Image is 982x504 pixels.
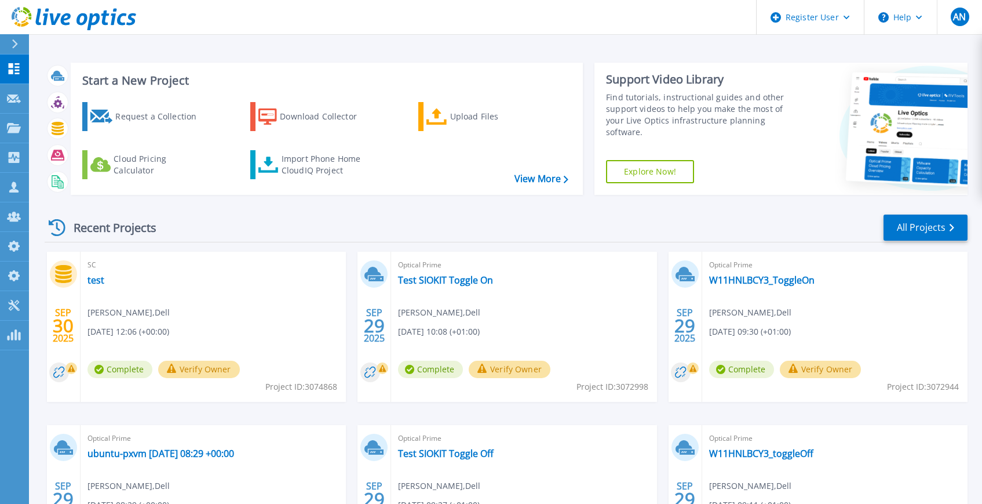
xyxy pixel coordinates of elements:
[398,306,480,319] span: [PERSON_NAME] , Dell
[709,361,774,378] span: Complete
[280,105,373,128] div: Download Collector
[398,274,493,286] a: Test SIOKIT Toggle On
[87,361,152,378] span: Complete
[53,494,74,504] span: 29
[398,361,463,378] span: Complete
[82,102,211,131] a: Request a Collection
[398,448,494,459] a: Test SIOKIT Toggle Off
[82,74,568,87] h3: Start a New Project
[709,325,791,338] span: [DATE] 09:30 (+01:00)
[884,215,968,241] a: All Projects
[158,361,240,378] button: Verify Owner
[87,448,234,459] a: ubuntu-pxvm [DATE] 08:29 +00:00
[265,380,337,393] span: Project ID: 3074868
[250,102,379,131] a: Download Collector
[606,72,795,87] div: Support Video Library
[469,361,550,378] button: Verify Owner
[709,306,791,319] span: [PERSON_NAME] , Dell
[514,173,568,184] a: View More
[709,259,961,271] span: Optical Prime
[606,92,795,138] div: Find tutorials, instructional guides and other support videos to help you make the most of your L...
[398,259,649,271] span: Optical Prime
[364,494,385,504] span: 29
[674,321,695,331] span: 29
[576,380,648,393] span: Project ID: 3072998
[709,432,961,445] span: Optical Prime
[398,480,480,492] span: [PERSON_NAME] , Dell
[87,306,170,319] span: [PERSON_NAME] , Dell
[709,480,791,492] span: [PERSON_NAME] , Dell
[953,12,966,21] span: AN
[674,494,695,504] span: 29
[363,304,385,347] div: SEP 2025
[450,105,543,128] div: Upload Files
[709,274,815,286] a: W11HNLBCY3_ToggleOn
[887,380,959,393] span: Project ID: 3072944
[606,160,694,183] a: Explore Now!
[398,325,480,338] span: [DATE] 10:08 (+01:00)
[87,432,339,445] span: Optical Prime
[364,321,385,331] span: 29
[87,480,170,492] span: [PERSON_NAME] , Dell
[674,304,696,347] div: SEP 2025
[418,102,547,131] a: Upload Files
[82,150,211,179] a: Cloud Pricing Calculator
[398,432,649,445] span: Optical Prime
[780,361,861,378] button: Verify Owner
[114,153,206,176] div: Cloud Pricing Calculator
[53,321,74,331] span: 30
[87,259,339,271] span: SC
[115,105,208,128] div: Request a Collection
[87,274,104,286] a: test
[52,304,74,347] div: SEP 2025
[45,213,172,242] div: Recent Projects
[282,153,372,176] div: Import Phone Home CloudIQ Project
[87,325,169,338] span: [DATE] 12:06 (+00:00)
[709,448,813,459] a: W11HNLBCY3_toggleOff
